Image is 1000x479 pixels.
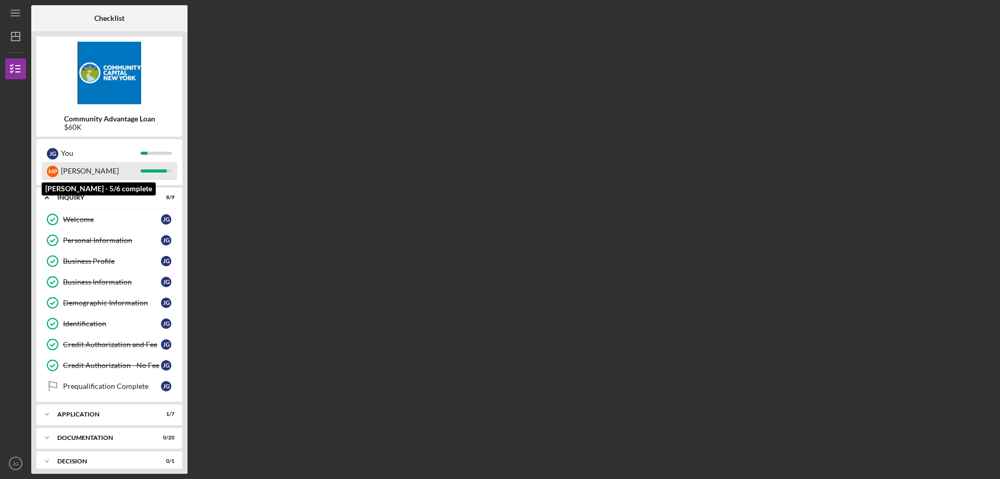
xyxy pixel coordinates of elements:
[42,376,177,397] a: Prequalification CompleteJG
[5,453,26,474] button: JG
[156,435,174,441] div: 0 / 20
[36,42,182,104] img: Product logo
[57,435,148,441] div: Documentation
[42,272,177,292] a: Business InformationJG
[63,278,161,286] div: Business Information
[57,411,148,417] div: Application
[63,361,161,370] div: Credit Authorization - No Fee
[156,458,174,464] div: 0 / 1
[161,318,171,329] div: J G
[63,236,161,244] div: Personal Information
[161,256,171,266] div: J G
[63,382,161,390] div: Prequalification Complete
[63,215,161,224] div: Welcome
[42,251,177,272] a: Business ProfileJG
[161,235,171,245] div: J G
[61,144,141,162] div: You
[42,355,177,376] a: Credit Authorization - No FeeJG
[161,360,171,371] div: J G
[94,14,124,22] b: Checklist
[42,334,177,355] a: Credit Authorization and FeeJG
[161,381,171,391] div: J G
[42,209,177,230] a: WelcomeJG
[61,162,141,180] div: [PERSON_NAME]
[42,230,177,251] a: Personal InformationJG
[57,458,148,464] div: Decision
[42,292,177,313] a: Demographic InformationJG
[161,298,171,308] div: J G
[47,166,58,177] div: M P
[42,313,177,334] a: IdentificationJG
[64,115,155,123] b: Community Advantage Loan
[63,257,161,265] div: Business Profile
[12,461,19,466] text: JG
[156,194,174,201] div: 8 / 9
[63,320,161,328] div: Identification
[63,340,161,349] div: Credit Authorization and Fee
[161,339,171,350] div: J G
[64,123,155,131] div: $60K
[57,194,148,201] div: Inquiry
[156,411,174,417] div: 1 / 7
[161,214,171,225] div: J G
[161,277,171,287] div: J G
[47,148,58,159] div: J G
[63,299,161,307] div: Demographic Information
